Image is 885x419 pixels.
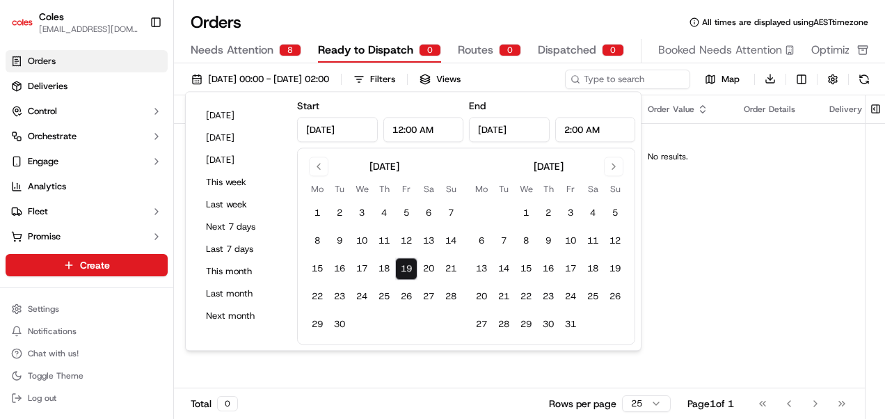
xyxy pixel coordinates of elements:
button: Refresh [854,70,874,89]
a: Deliveries [6,75,168,97]
button: Map [696,71,749,88]
a: 📗Knowledge Base [8,196,112,221]
span: API Documentation [131,201,223,215]
button: 30 [328,314,351,336]
th: Sunday [440,182,462,196]
span: All times are displayed using AEST timezone [702,17,868,28]
button: 28 [493,314,515,336]
button: Promise [6,226,168,248]
div: Order Value [648,104,721,115]
button: 11 [373,230,395,253]
button: 25 [373,286,395,308]
button: 17 [559,258,582,280]
div: We're available if you need us! [47,146,176,157]
button: ColesColes[EMAIL_ADDRESS][DOMAIN_NAME] [6,6,144,39]
button: 24 [559,286,582,308]
button: Control [6,100,168,122]
th: Monday [306,182,328,196]
button: 10 [559,230,582,253]
span: Create [80,258,110,272]
button: 6 [417,203,440,225]
button: 21 [493,286,515,308]
span: Knowledge Base [28,201,106,215]
th: Thursday [537,182,559,196]
button: Views [413,70,467,89]
button: 13 [470,258,493,280]
button: Settings [6,299,168,319]
a: Orders [6,50,168,72]
a: Powered byPylon [98,235,168,246]
button: 20 [417,258,440,280]
th: Saturday [582,182,604,196]
div: 8 [279,44,301,56]
button: Toggle Theme [6,366,168,386]
button: 15 [515,258,537,280]
th: Friday [395,182,417,196]
p: Welcome 👋 [14,55,253,77]
div: 📗 [14,203,25,214]
button: Notifications [6,322,168,341]
button: This week [200,173,283,192]
button: Last week [200,195,283,214]
button: 23 [537,286,559,308]
div: 💻 [118,203,129,214]
button: 22 [306,286,328,308]
input: Time [555,117,636,142]
div: Page 1 of 1 [687,397,734,411]
button: 7 [493,230,515,253]
div: 0 [217,396,238,411]
button: 8 [515,230,537,253]
button: 3 [351,203,373,225]
button: [DATE] [200,150,283,170]
button: Fleet [6,200,168,223]
button: Filters [347,70,401,89]
button: [DATE] [200,106,283,125]
div: 0 [499,44,521,56]
img: Nash [14,13,42,41]
button: Create [6,254,168,276]
button: 7 [440,203,462,225]
button: 3 [559,203,582,225]
img: Coles [11,11,33,33]
span: Engage [28,155,58,168]
button: 2 [537,203,559,225]
span: Coles [39,10,64,24]
input: Time [383,117,464,142]
button: 28 [440,286,462,308]
button: 4 [582,203,604,225]
button: 5 [604,203,626,225]
span: Needs Attention [191,42,273,58]
button: Engage [6,150,168,173]
span: Toggle Theme [28,370,83,381]
span: Dispatched [538,42,596,58]
button: Go to next month [604,157,623,176]
button: 29 [306,314,328,336]
button: 20 [470,286,493,308]
button: 11 [582,230,604,253]
div: Order Details [744,104,807,115]
button: 17 [351,258,373,280]
th: Monday [470,182,493,196]
button: 18 [582,258,604,280]
p: Rows per page [549,397,616,411]
span: Pylon [138,235,168,246]
div: 0 [602,44,624,56]
button: 26 [604,286,626,308]
button: 16 [537,258,559,280]
span: Orchestrate [28,130,77,143]
button: Next month [200,306,283,326]
button: 25 [582,286,604,308]
input: Type to search [565,70,690,89]
button: Log out [6,388,168,408]
span: Deliveries [28,80,67,93]
th: Tuesday [493,182,515,196]
button: Start new chat [237,136,253,153]
button: [EMAIL_ADDRESS][DOMAIN_NAME] [39,24,138,35]
span: Settings [28,303,59,315]
button: [DATE] [200,128,283,148]
button: 14 [493,258,515,280]
button: [DATE] 00:00 - [DATE] 02:00 [185,70,335,89]
button: 30 [537,314,559,336]
div: 0 [419,44,441,56]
